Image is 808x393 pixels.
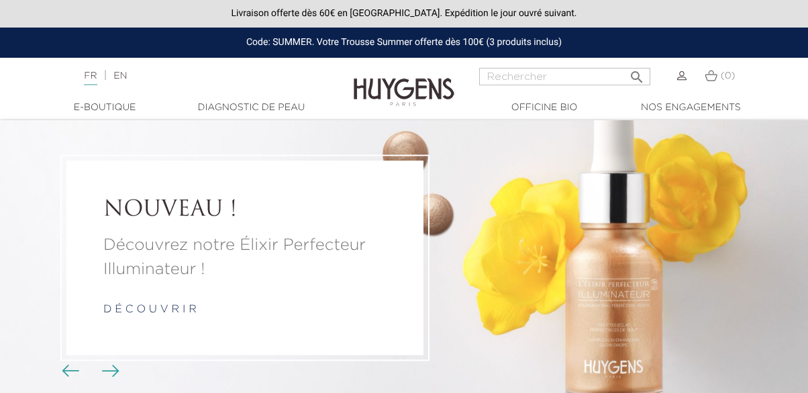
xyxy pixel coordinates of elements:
[38,101,172,115] a: E-Boutique
[721,71,736,81] span: (0)
[479,68,650,85] input: Rechercher
[77,68,326,84] div: |
[623,101,758,115] a: Nos engagements
[354,56,454,108] img: Huygens
[103,233,387,281] a: Découvrez notre Élixir Perfecteur Illuminateur !
[84,71,97,85] a: FR
[103,198,387,223] a: NOUVEAU !
[477,101,611,115] a: Officine Bio
[103,304,197,315] a: d é c o u v r i r
[629,65,645,81] i: 
[625,64,649,82] button: 
[184,101,318,115] a: Diagnostic de peau
[113,71,127,81] a: EN
[67,361,111,382] div: Boutons du carrousel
